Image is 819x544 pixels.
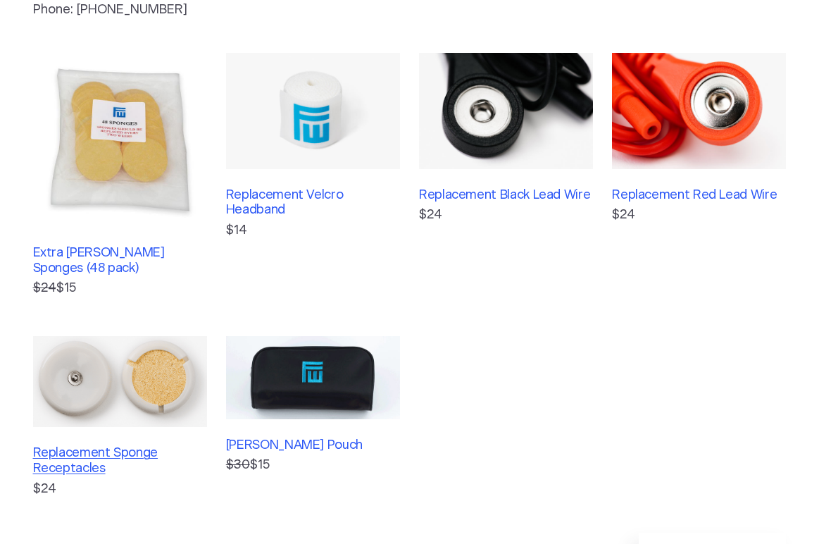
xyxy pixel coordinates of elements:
[419,206,593,225] p: $24
[33,246,207,276] h3: Extra [PERSON_NAME] Sponges (48 pack)
[33,336,207,498] a: Replacement Sponge Receptacles$24
[612,53,786,169] img: Replacement Red Lead Wire
[226,336,400,419] img: Fisher Wallace Pouch
[226,53,400,299] a: Replacement Velcro Headband$14
[612,206,786,225] p: $24
[33,279,207,298] p: $15
[33,1,608,20] p: Phone: [PHONE_NUMBER]
[33,53,207,299] a: Extra [PERSON_NAME] Sponges (48 pack) $24$15
[33,336,207,427] img: Replacement Sponge Receptacles
[33,446,207,476] h3: Replacement Sponge Receptacles
[33,480,207,499] p: $24
[419,53,593,169] img: Replacement Black Lead Wire
[612,188,786,204] h3: Replacement Red Lead Wire
[419,53,593,299] a: Replacement Black Lead Wire$24
[33,53,207,227] img: Extra Fisher Wallace Sponges (48 pack)
[226,53,400,169] img: Replacement Velcro Headband
[226,221,400,240] p: $14
[226,438,400,454] h3: [PERSON_NAME] Pouch
[226,456,400,475] p: $15
[612,53,786,299] a: Replacement Red Lead Wire$24
[226,336,400,498] a: [PERSON_NAME] Pouch $30$15
[33,282,56,295] s: $24
[226,459,250,471] s: $30
[419,188,593,204] h3: Replacement Black Lead Wire
[226,188,400,218] h3: Replacement Velcro Headband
